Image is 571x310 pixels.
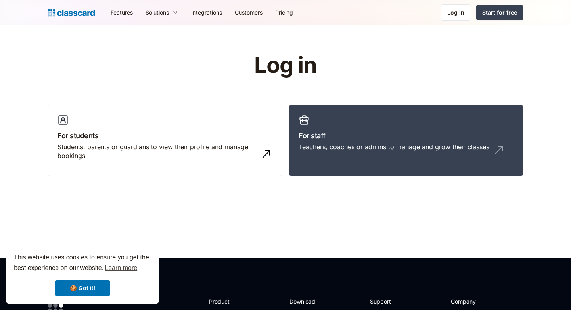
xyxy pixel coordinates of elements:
a: Pricing [269,4,299,21]
a: Start for free [476,5,523,20]
a: Integrations [185,4,228,21]
h3: For students [57,130,272,141]
h3: For staff [299,130,514,141]
a: Customers [228,4,269,21]
div: cookieconsent [6,245,159,304]
h2: Support [370,297,402,306]
span: This website uses cookies to ensure you get the best experience on our website. [14,253,151,274]
a: Logo [48,7,95,18]
h1: Log in [160,53,412,78]
h2: Company [451,297,504,306]
div: Start for free [482,8,517,17]
a: Features [104,4,139,21]
a: learn more about cookies [103,262,138,274]
a: Log in [441,4,471,21]
div: Teachers, coaches or admins to manage and grow their classes [299,143,489,151]
a: dismiss cookie message [55,280,110,296]
div: Solutions [139,4,185,21]
div: Log in [447,8,464,17]
div: Solutions [146,8,169,17]
a: For studentsStudents, parents or guardians to view their profile and manage bookings [48,105,282,177]
div: Students, parents or guardians to view their profile and manage bookings [57,143,257,160]
a: For staffTeachers, coaches or admins to manage and grow their classes [289,105,523,177]
h2: Product [209,297,251,306]
h2: Download [289,297,322,306]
